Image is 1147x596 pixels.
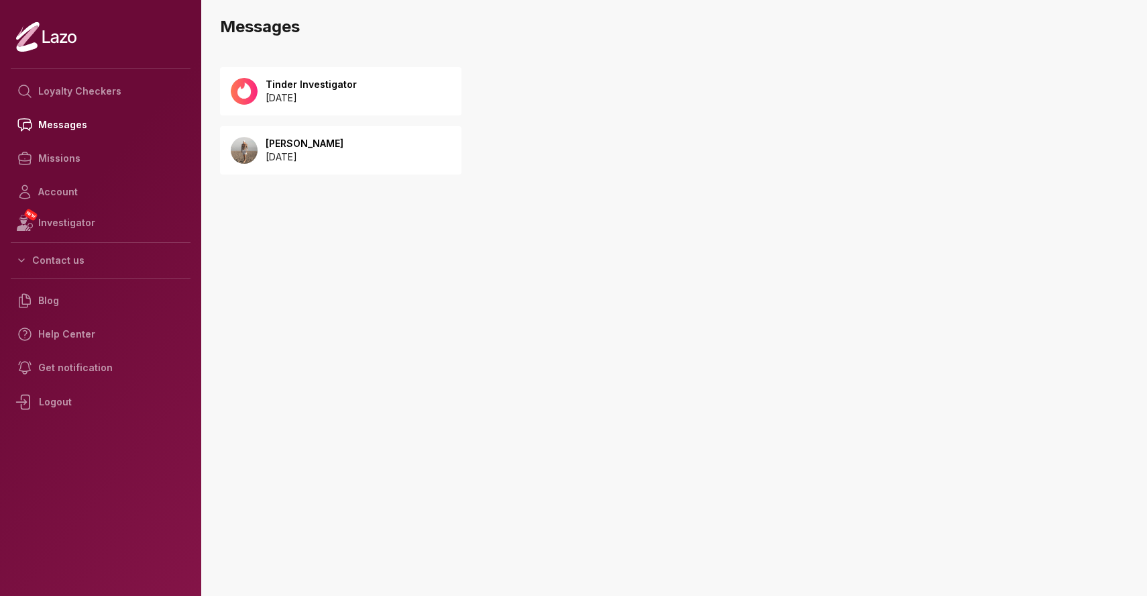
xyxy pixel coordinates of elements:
[220,16,1136,38] h3: Messages
[11,142,190,175] a: Missions
[11,74,190,108] a: Loyalty Checkers
[266,78,357,91] p: Tinder Investigator
[11,317,190,351] a: Help Center
[11,284,190,317] a: Blog
[266,91,357,105] p: [DATE]
[11,248,190,272] button: Contact us
[11,385,190,419] div: Logout
[231,137,258,164] img: b10d8b60-ea59-46b8-b99e-30469003c990
[11,351,190,385] a: Get notification
[11,108,190,142] a: Messages
[231,78,258,105] img: 92652885-6ea9-48b0-8163-3da6023238f1
[266,150,343,164] p: [DATE]
[23,208,38,221] span: NEW
[266,137,343,150] p: [PERSON_NAME]
[11,175,190,209] a: Account
[11,209,190,237] a: NEWInvestigator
